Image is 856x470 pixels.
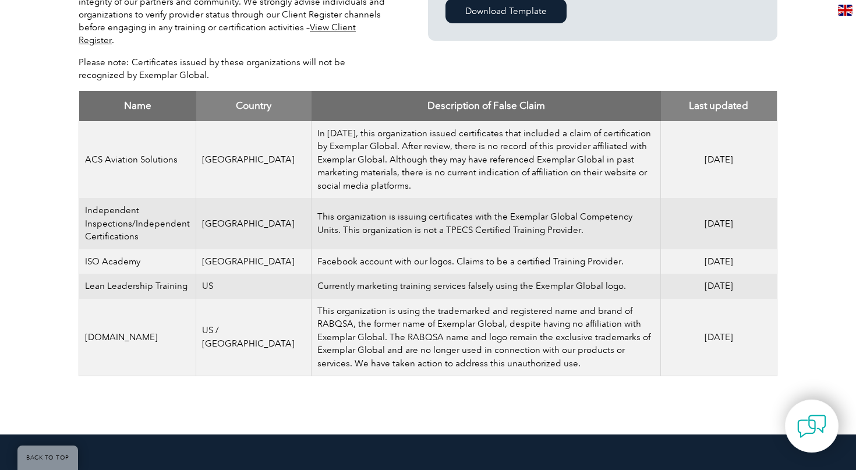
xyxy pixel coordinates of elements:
[661,299,777,376] td: [DATE]
[79,299,196,376] td: [DOMAIN_NAME]
[196,274,312,299] td: US
[312,249,661,274] td: Facebook account with our logos. Claims to be a certified Training Provider.
[661,274,777,299] td: [DATE]
[312,91,661,121] th: Mode of Training: activate to sort column ascending
[79,249,196,274] td: ISO Academy
[312,274,661,299] td: Currently marketing training services falsely using the Exemplar Global logo.
[661,198,777,249] td: [DATE]
[79,91,196,121] th: Home Office: activate to sort column ascending
[312,121,661,199] td: In [DATE], this organization issued certificates that included a claim of certification by Exempl...
[312,198,661,249] td: This organization is issuing certificates with the Exemplar Global Competency Units. This organiz...
[661,121,777,199] td: [DATE]
[196,198,312,249] td: [GEOGRAPHIC_DATA]
[17,446,78,470] a: BACK TO TOP
[196,249,312,274] td: [GEOGRAPHIC_DATA]
[196,121,312,199] td: [GEOGRAPHIC_DATA]
[797,412,826,441] img: contact-chat.png
[196,91,312,121] th: Coverage: activate to sort column ascending
[312,299,661,376] td: This organization is using the trademarked and registered name and brand of RABQSA, the former na...
[79,198,196,249] td: Independent Inspections/Independent Certifications
[196,299,312,376] td: US / [GEOGRAPHIC_DATA]
[79,56,393,82] p: Please note: Certificates issued by these organizations will not be recognized by Exemplar Global.
[661,249,777,274] td: [DATE]
[661,91,777,121] th: Mode of Training: activate to sort column ascending
[79,274,196,299] td: Lean Leadership Training
[838,5,853,16] img: en
[79,121,196,199] td: ACS Aviation Solutions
